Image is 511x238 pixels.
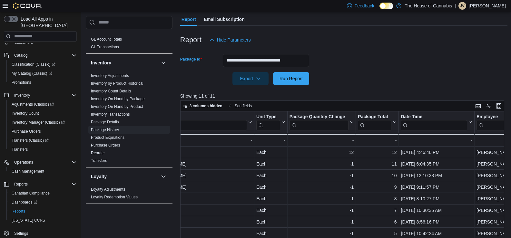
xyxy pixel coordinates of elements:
a: Settings [12,230,31,237]
span: Product Expirations [91,135,124,140]
button: Transfers [6,145,79,154]
span: Cash Management [12,169,44,174]
div: Loyalty [86,186,172,204]
div: Jordan Veljkovic [458,2,466,10]
span: Package History [91,127,119,132]
p: The House of Cannabis [405,2,452,10]
span: Classification (Classic) [9,61,77,68]
a: Classification (Classic) [6,60,79,69]
div: Unit Type [256,114,280,120]
button: Canadian Compliance [6,189,79,198]
a: Reorder [91,151,105,155]
button: Loyalty [160,173,167,180]
a: Transfers [9,146,30,153]
a: Adjustments (Classic) [9,100,56,108]
button: Display options [485,102,492,110]
span: Canadian Compliance [12,191,50,196]
p: | [455,2,456,10]
span: Sort fields [235,103,252,109]
a: GL Account Totals [91,37,122,42]
a: Transfers (Classic) [9,137,51,144]
div: Each [256,230,285,237]
span: Inventory by Product Historical [91,81,143,86]
div: Each [256,183,285,191]
div: 6 [358,218,397,226]
a: Inventory Manager (Classic) [6,118,79,127]
button: Sort fields [226,102,254,110]
div: - [127,137,252,144]
div: [DATE] 4:46:46 PM [401,148,472,156]
div: Each [256,195,285,203]
p: [PERSON_NAME] [469,2,506,10]
span: Inventory Adjustments [91,73,129,78]
div: Each [256,206,285,214]
div: - [256,137,285,144]
div: 9 [358,183,397,191]
a: Package History [91,128,119,132]
div: [DATE] 10:30:35 AM [401,206,472,214]
button: Reports [1,180,79,189]
div: Package Quantity Change [289,114,349,130]
a: [US_STATE] CCRS [9,216,48,224]
a: Inventory Count [9,109,42,117]
h3: Report [180,36,201,44]
span: Email Subscription [204,13,245,26]
div: -1 [289,230,354,237]
a: Inventory On Hand by Package [91,97,145,101]
a: Classification (Classic) [9,61,58,68]
div: Date Time [401,114,467,120]
div: [DATE] 9:11:57 PM [401,183,472,191]
a: Loyalty Adjustments [91,187,125,192]
span: Inventory Count [12,111,39,116]
span: Transfers [91,158,107,163]
a: Reports [9,207,28,215]
div: Finance [86,35,172,53]
a: Dashboards [9,198,40,206]
span: Dashboards [12,200,37,205]
div: [DATE] 6:04:35 PM [401,160,472,168]
span: Transfers [12,147,28,152]
div: 7 [358,206,397,214]
input: Dark Mode [379,3,393,9]
span: My Catalog (Classic) [12,71,52,76]
button: Inventory [12,91,33,99]
span: Classification (Classic) [12,62,55,67]
div: [DATE] 8:10:27 PM [401,195,472,203]
span: Inventory [12,91,77,99]
button: Enter fullscreen [495,102,503,110]
img: Cova [13,3,42,9]
div: -1 [289,172,354,179]
div: -1 [289,218,354,226]
div: Transaction Details [127,114,247,120]
span: Inventory [14,93,30,98]
span: Run Report [280,75,303,82]
button: Settings [1,229,79,238]
div: Package Total [358,114,391,120]
div: Package Quantity Change [289,114,349,120]
span: Load All Apps in [GEOGRAPHIC_DATA] [18,16,77,29]
div: -1 [289,183,354,191]
span: GL Transactions [91,44,119,50]
span: Inventory Count [9,109,77,117]
a: Inventory On Hand by Product [91,104,143,109]
div: - [289,137,354,144]
span: Reports [14,182,28,187]
button: Purchase Orders [6,127,79,136]
button: 3 columns hidden [181,102,225,110]
button: Operations [1,158,79,167]
span: Washington CCRS [9,216,77,224]
span: Adjustments (Classic) [12,102,54,107]
span: Reports [9,207,77,215]
button: Hide Parameters [207,33,253,46]
div: -1 [289,195,354,203]
span: Loyalty Redemption Values [91,195,138,200]
span: Hide Parameters [217,37,251,43]
span: Reorder [91,150,105,156]
span: Export [236,72,265,85]
span: Purchase Orders [12,129,41,134]
button: Catalog [1,51,79,60]
div: 12 [289,148,354,156]
a: Transfers [91,158,107,163]
span: Report [182,13,196,26]
span: Canadian Compliance [9,189,77,197]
